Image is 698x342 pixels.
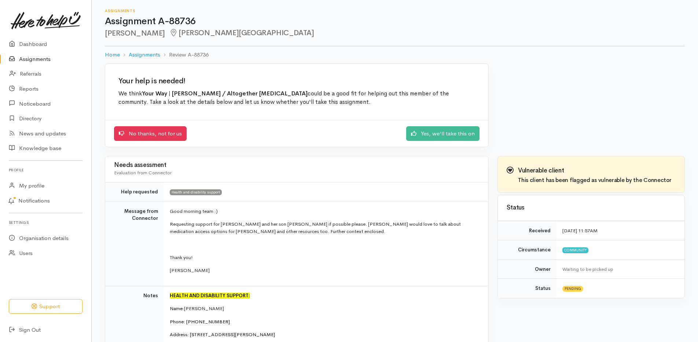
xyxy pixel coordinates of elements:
[118,90,475,107] p: We think could be a good fit for helping out this member of the community. Take a look at the det...
[142,90,308,97] b: Your Way | [PERSON_NAME] / Altogether [MEDICAL_DATA]
[562,286,583,292] span: Pending
[170,319,230,325] font: Phone: [PHONE_NUMBER]
[170,305,480,312] p: [PERSON_NAME]
[170,189,222,195] span: Health and disability support
[118,77,475,85] h2: Your help is needed!
[518,177,671,183] h4: This client has been flagged as vulnerable by the Connector
[170,331,275,338] font: Address: [STREET_ADDRESS][PERSON_NAME]
[160,51,209,59] li: Review A-88736
[105,29,685,37] h2: [PERSON_NAME]
[170,305,184,312] font: Name:
[170,208,480,215] p: Good morning team :)
[498,240,556,260] td: Circumstance
[498,259,556,279] td: Owner
[9,165,82,175] h6: Profile
[170,267,480,274] p: [PERSON_NAME]
[498,279,556,298] td: Status
[105,201,164,286] td: Message from Connector
[9,299,82,314] button: Support
[105,16,685,27] h1: Assignment A-88736
[170,254,480,261] p: Thank you!
[114,126,187,141] a: No thanks, not for us
[105,46,685,63] nav: breadcrumb
[562,228,598,234] time: [DATE] 11:57AM
[562,266,676,273] div: Waiting to be picked up
[406,126,480,141] a: Yes, we'll take this on
[518,167,671,174] h3: Vulnerable client
[105,51,120,59] a: Home
[562,247,588,253] span: Community
[170,292,250,299] font: HEALTH AND DISABILITY SUPPORT:
[114,162,480,169] h3: Needs assessment
[105,9,685,13] h6: Assignments
[169,28,314,37] span: [PERSON_NAME][GEOGRAPHIC_DATA]
[114,170,172,176] span: Evaluation from Connector
[129,51,160,59] a: Assignments
[507,204,676,211] h3: Status
[170,221,480,235] p: Requesting support for [PERSON_NAME] and her son [PERSON_NAME] if possible please. [PERSON_NAME] ...
[9,218,82,228] h6: Settings
[498,221,556,240] td: Received
[105,182,164,202] td: Help requested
